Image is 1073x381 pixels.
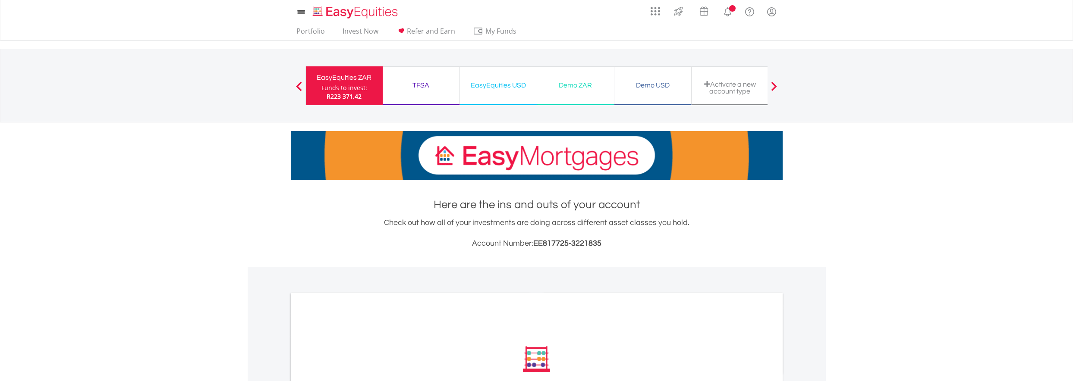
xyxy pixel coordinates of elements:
div: Check out how all of your investments are doing across different asset classes you hold. [291,217,783,250]
img: EasyEquities_Logo.png [311,5,401,19]
h3: Account Number: [291,237,783,250]
a: Invest Now [339,27,382,40]
img: EasyMortage Promotion Banner [291,131,783,180]
a: Refer and Earn [393,27,459,40]
span: EE817725-3221835 [533,239,601,247]
img: vouchers-v2.svg [697,4,711,18]
span: Refer and Earn [407,26,455,36]
a: Notifications [717,2,739,19]
span: My Funds [473,25,529,37]
div: Funds to invest: [321,84,367,92]
div: Demo USD [620,79,686,91]
a: AppsGrid [645,2,666,16]
a: Portfolio [293,27,328,40]
img: thrive-v2.svg [671,4,686,18]
a: Home page [309,2,401,19]
a: Vouchers [691,2,717,18]
a: My Profile [761,2,783,21]
div: Activate a new account type [697,81,763,95]
span: R223 371.42 [327,92,362,100]
a: FAQ's and Support [739,2,761,19]
div: EasyEquities ZAR [311,72,378,84]
div: EasyEquities USD [465,79,532,91]
h1: Here are the ins and outs of your account [291,197,783,212]
img: grid-menu-icon.svg [651,6,660,16]
div: Demo ZAR [542,79,609,91]
div: TFSA [388,79,454,91]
